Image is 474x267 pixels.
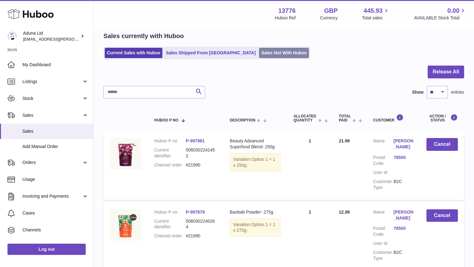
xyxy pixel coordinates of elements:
dt: Postal Code [373,225,393,237]
img: deborahe.kamara@aduna.com [7,32,17,41]
a: Current Sales with Huboo [105,48,162,58]
dt: User Id [373,240,393,246]
a: Sales Not With Huboo [259,48,309,58]
dd: #21990 [186,162,217,168]
a: 78500 [393,225,414,231]
a: Log out [7,244,86,255]
dt: Current identifier [154,218,186,230]
dd: 5060302240264 [186,218,217,230]
a: 78500 [393,155,414,161]
label: Show [412,89,424,95]
span: ALLOCATED Quantity [293,114,316,122]
span: Channels [22,227,89,233]
a: Sales Shipped From [GEOGRAPHIC_DATA] [164,48,258,58]
span: Total paid [339,114,351,122]
span: Total sales [362,15,390,21]
strong: 13776 [278,7,296,15]
div: Variation: [230,153,281,172]
span: AVAILABLE Stock Total [414,15,467,21]
a: P-997881 [186,138,205,143]
dd: B2C [393,179,414,190]
a: P-997879 [186,210,205,215]
img: BAOBAB-POWDER-POUCH-FOP-CHALK.jpg [110,209,141,240]
dt: Postal Code [373,155,393,166]
td: 1 [287,132,333,200]
a: [PERSON_NAME] [393,209,414,221]
div: Variation: [230,218,281,237]
dt: Channel order [154,233,186,239]
dt: Customer Type [373,250,393,261]
span: Huboo P no [154,118,178,122]
span: Option 1 = 1 x 250g; [233,157,275,168]
div: Huboo Ref [275,15,296,21]
button: Release All [428,66,464,78]
dd: #21990 [186,233,217,239]
span: Stock [22,96,82,101]
a: 445.93 Total sales [362,7,390,21]
span: Usage [22,176,89,182]
span: Cases [22,210,89,216]
span: Sales [22,112,82,118]
span: 12.99 [339,210,350,215]
h2: Sales currently with Huboo [103,32,184,40]
span: Option 1 = 1 x 275g; [233,222,275,233]
span: 21.99 [339,138,350,143]
span: Add Manual Order [22,144,89,150]
span: Description [230,118,255,122]
div: Beauty Advanced Superfood Blend- 250g [230,138,281,150]
span: entries [451,89,464,95]
dt: User Id [373,170,393,176]
span: Orders [22,160,82,166]
span: Listings [22,79,82,85]
div: Baobab Powder- 275g [230,209,281,215]
dd: 5060302241452 [186,147,217,159]
span: [EMAIL_ADDRESS][PERSON_NAME][PERSON_NAME][DOMAIN_NAME] [23,37,158,42]
div: Currency [320,15,338,21]
button: Cancel [426,138,458,151]
span: Invoicing and Payments [22,193,82,199]
dt: Name [373,209,393,223]
button: Cancel [426,209,458,222]
dt: Huboo P no [154,209,186,215]
dt: Huboo P no [154,138,186,144]
span: Sales [22,128,89,134]
div: Aduna Ltd [23,30,79,42]
dt: Current identifier [154,147,186,159]
a: [PERSON_NAME] [393,138,414,150]
dt: Channel order [154,162,186,168]
dd: B2C [393,250,414,261]
div: Customer [373,114,414,122]
a: 0.00 AVAILABLE Stock Total [414,7,467,21]
span: My Dashboard [22,62,89,68]
dt: Customer Type [373,179,393,190]
strong: GBP [324,7,338,15]
span: 445.93 [363,7,382,15]
span: 0.00 [447,7,459,15]
div: Action / Status [426,114,458,122]
img: BEAUTY-ADVANCED-SUPERFOOD-BLEND-POUCH-FOP-CHALK.jpg [110,138,141,169]
dt: Name [373,138,393,151]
